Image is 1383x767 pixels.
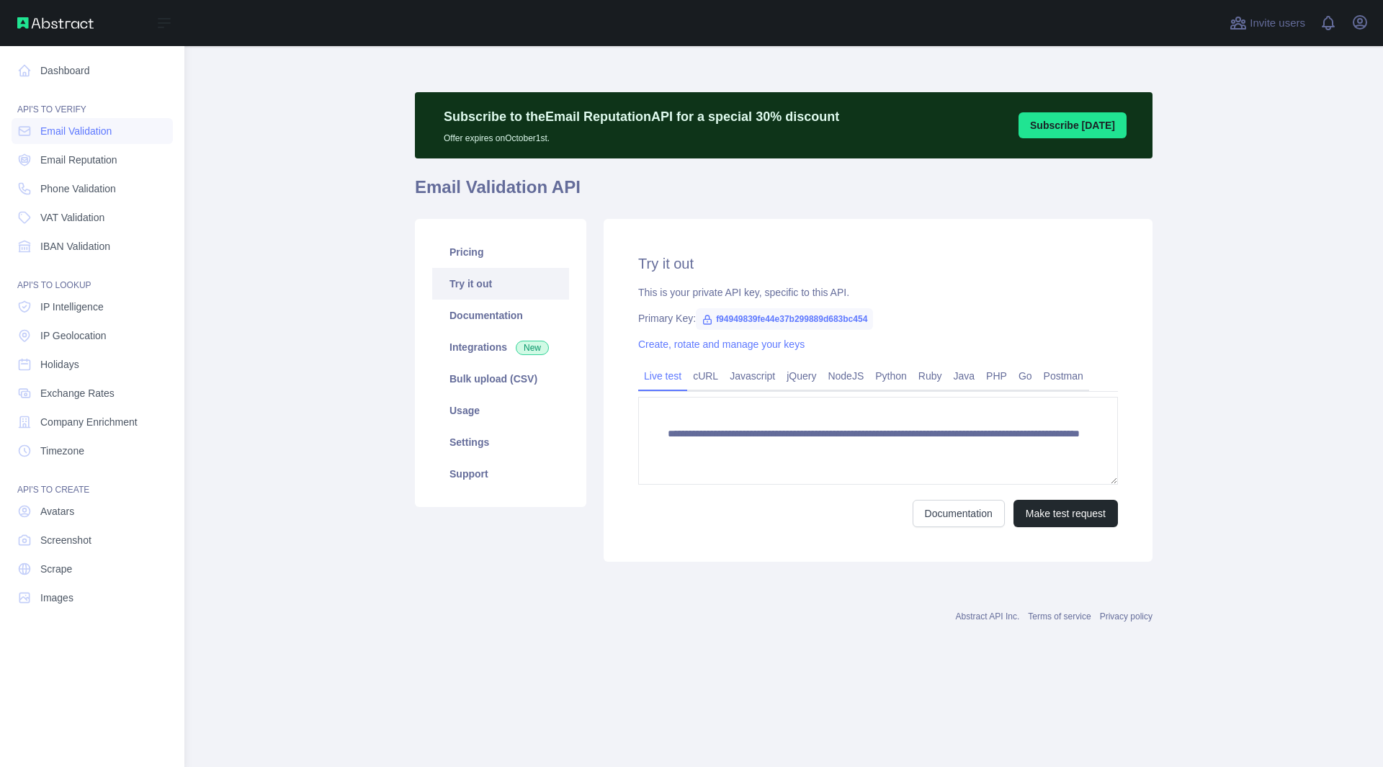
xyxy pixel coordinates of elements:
[415,176,1152,210] h1: Email Validation API
[40,444,84,458] span: Timezone
[1013,500,1118,527] button: Make test request
[1038,364,1089,387] a: Postman
[432,426,569,458] a: Settings
[12,323,173,349] a: IP Geolocation
[432,363,569,395] a: Bulk upload (CSV)
[40,415,138,429] span: Company Enrichment
[12,351,173,377] a: Holidays
[12,86,173,115] div: API'S TO VERIFY
[40,153,117,167] span: Email Reputation
[40,386,115,400] span: Exchange Rates
[12,409,173,435] a: Company Enrichment
[40,300,104,314] span: IP Intelligence
[40,504,74,519] span: Avatars
[1250,15,1305,32] span: Invite users
[822,364,869,387] a: NodeJS
[40,562,72,576] span: Scrape
[12,380,173,406] a: Exchange Rates
[638,311,1118,326] div: Primary Key:
[913,364,948,387] a: Ruby
[781,364,822,387] a: jQuery
[638,254,1118,274] h2: Try it out
[12,527,173,553] a: Screenshot
[12,467,173,495] div: API'S TO CREATE
[956,611,1020,622] a: Abstract API Inc.
[948,364,981,387] a: Java
[40,328,107,343] span: IP Geolocation
[12,147,173,173] a: Email Reputation
[12,176,173,202] a: Phone Validation
[516,341,549,355] span: New
[12,58,173,84] a: Dashboard
[12,438,173,464] a: Timezone
[17,17,94,29] img: Abstract API
[12,205,173,230] a: VAT Validation
[12,498,173,524] a: Avatars
[1019,112,1127,138] button: Subscribe [DATE]
[1028,611,1091,622] a: Terms of service
[12,294,173,320] a: IP Intelligence
[1100,611,1152,622] a: Privacy policy
[696,308,873,330] span: f94949839fe44e37b299889d683bc454
[40,181,116,196] span: Phone Validation
[432,395,569,426] a: Usage
[913,500,1005,527] a: Documentation
[638,285,1118,300] div: This is your private API key, specific to this API.
[444,127,839,144] p: Offer expires on October 1st.
[12,118,173,144] a: Email Validation
[432,300,569,331] a: Documentation
[1227,12,1308,35] button: Invite users
[980,364,1013,387] a: PHP
[444,107,839,127] p: Subscribe to the Email Reputation API for a special 30 % discount
[638,364,687,387] a: Live test
[12,556,173,582] a: Scrape
[638,338,805,350] a: Create, rotate and manage your keys
[40,239,110,254] span: IBAN Validation
[40,210,104,225] span: VAT Validation
[40,357,79,372] span: Holidays
[432,331,569,363] a: Integrations New
[12,233,173,259] a: IBAN Validation
[687,364,724,387] a: cURL
[40,124,112,138] span: Email Validation
[869,364,913,387] a: Python
[432,268,569,300] a: Try it out
[12,262,173,291] div: API'S TO LOOKUP
[724,364,781,387] a: Javascript
[1013,364,1038,387] a: Go
[432,236,569,268] a: Pricing
[40,591,73,605] span: Images
[40,533,91,547] span: Screenshot
[432,458,569,490] a: Support
[12,585,173,611] a: Images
